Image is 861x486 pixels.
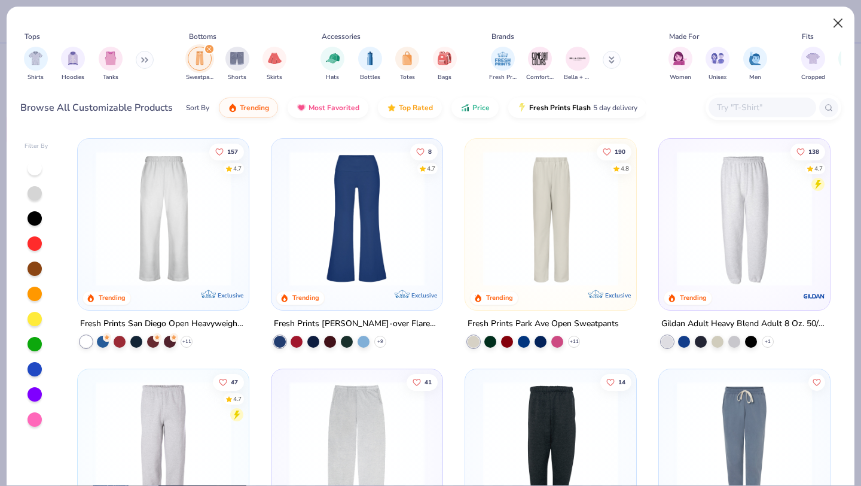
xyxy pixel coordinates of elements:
button: Fresh Prints Flash5 day delivery [508,98,646,118]
div: Browse All Customizable Products [20,101,173,115]
div: 4.7 [814,164,823,173]
span: Comfort Colors [526,73,554,82]
button: filter button [668,47,692,82]
button: filter button [526,47,554,82]
span: Shirts [28,73,44,82]
div: Sort By [186,102,209,113]
div: filter for Women [668,47,692,82]
div: filter for Fresh Prints [489,47,517,82]
span: Trending [240,103,269,113]
span: Fresh Prints [489,73,517,82]
img: trending.gif [228,103,237,113]
span: 8 [428,148,432,154]
div: Tops [25,31,40,42]
span: + 11 [182,338,191,345]
img: Gildan logo [802,284,826,308]
button: Like [600,373,631,390]
img: flash.gif [517,103,527,113]
img: Shirts Image [29,51,42,65]
span: Price [472,103,490,113]
div: filter for Shorts [225,47,249,82]
button: filter button [61,47,85,82]
div: filter for Men [743,47,767,82]
div: filter for Bella + Canvas [564,47,591,82]
button: Like [808,373,825,390]
span: Skirts [267,73,282,82]
div: Filter By [25,142,48,151]
button: filter button [564,47,591,82]
img: Shorts Image [230,51,244,65]
button: filter button [433,47,457,82]
span: Bottles [360,73,380,82]
img: Men Image [749,51,762,65]
button: Like [210,143,245,160]
span: Men [749,73,761,82]
input: Try "T-Shirt" [716,101,808,114]
img: df5250ff-6f61-4206-a12c-24931b20f13c [90,151,237,286]
span: 5 day delivery [593,101,637,115]
span: Exclusive [605,291,631,299]
img: Skirts Image [268,51,282,65]
div: 4.8 [621,164,629,173]
button: filter button [489,47,517,82]
img: Comfort Colors Image [531,50,549,68]
div: Fits [802,31,814,42]
img: Hoodies Image [66,51,80,65]
span: Tanks [103,73,118,82]
span: Shorts [228,73,246,82]
button: Like [407,373,438,390]
button: filter button [320,47,344,82]
div: Brands [491,31,514,42]
button: filter button [801,47,825,82]
button: Trending [219,98,278,118]
span: 138 [808,148,819,154]
button: Most Favorited [288,98,368,118]
button: Like [597,143,631,160]
img: Fresh Prints Image [494,50,512,68]
div: Made For [669,31,699,42]
span: Exclusive [411,291,437,299]
img: Totes Image [401,51,414,65]
img: TopRated.gif [387,103,396,113]
div: Bottoms [189,31,216,42]
img: most_fav.gif [297,103,306,113]
button: filter button [262,47,286,82]
span: Women [670,73,691,82]
div: filter for Tanks [99,47,123,82]
img: Bags Image [438,51,451,65]
img: Bottles Image [364,51,377,65]
div: filter for Unisex [706,47,729,82]
button: Like [410,143,438,160]
span: Bags [438,73,451,82]
div: filter for Sweatpants [186,47,213,82]
img: c944d931-fb25-49bb-ae8c-568f6273e60a [624,151,771,286]
img: Unisex Image [711,51,725,65]
button: Price [451,98,499,118]
div: filter for Bottles [358,47,382,82]
span: Exclusive [218,291,243,299]
img: 0ed6d0be-3a42-4fd2-9b2a-c5ffc757fdcf [477,151,624,286]
div: Fresh Prints San Diego Open Heavyweight Sweatpants [80,317,246,332]
span: Fresh Prints Flash [529,103,591,113]
span: 157 [228,148,239,154]
span: 41 [425,379,432,385]
div: Accessories [322,31,361,42]
div: Fresh Prints [PERSON_NAME]-over Flared Pants [274,317,440,332]
span: + 9 [377,338,383,345]
button: Like [790,143,825,160]
img: d3640c6c-b7cc-437e-9c32-b4e0b5864f30 [430,151,578,286]
span: Cropped [801,73,825,82]
span: Hats [326,73,339,82]
span: 190 [615,148,625,154]
img: Sweatpants Image [193,51,206,65]
button: filter button [99,47,123,82]
button: filter button [743,47,767,82]
span: + 1 [765,338,771,345]
span: 14 [618,379,625,385]
button: filter button [358,47,382,82]
div: 4.7 [427,164,435,173]
div: filter for Comfort Colors [526,47,554,82]
div: filter for Hats [320,47,344,82]
button: filter button [225,47,249,82]
div: filter for Skirts [262,47,286,82]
